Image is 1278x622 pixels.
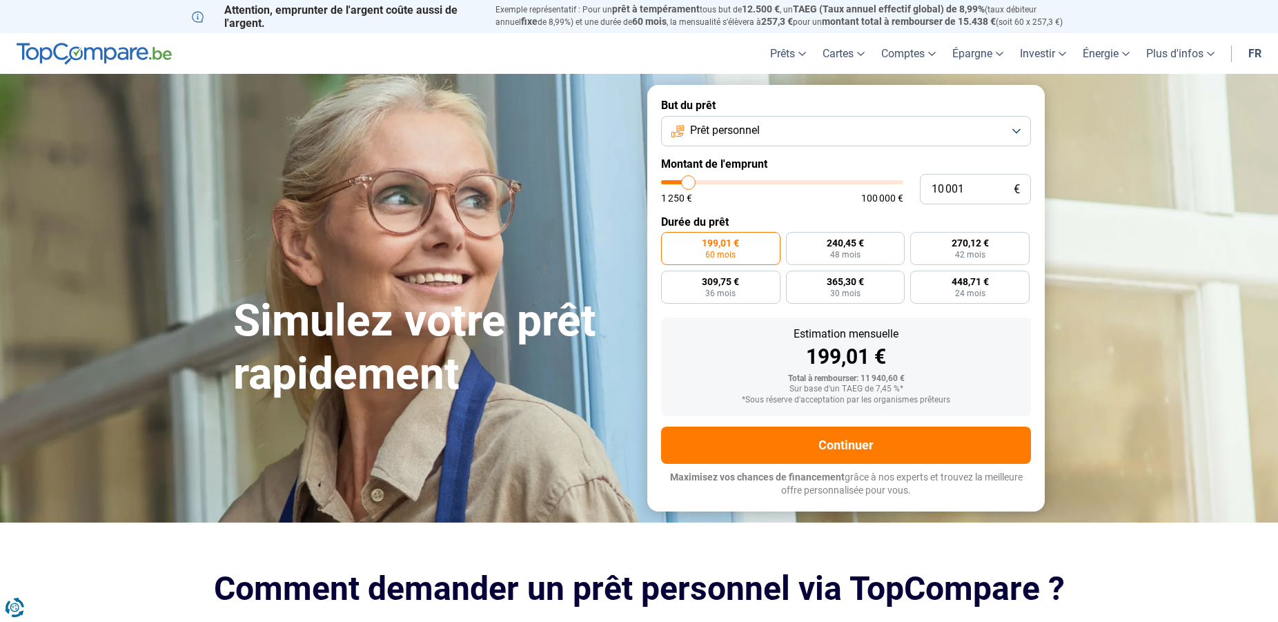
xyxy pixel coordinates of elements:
[702,277,739,286] span: 309,75 €
[761,16,793,27] span: 257,3 €
[861,193,903,203] span: 100 000 €
[944,33,1012,74] a: Épargne
[830,289,861,298] span: 30 mois
[1074,33,1138,74] a: Énergie
[814,33,873,74] a: Cartes
[670,472,845,483] span: Maximisez vos chances de financement
[661,193,692,203] span: 1 250 €
[702,238,739,248] span: 199,01 €
[672,347,1020,367] div: 199,01 €
[742,3,780,14] span: 12.500 €
[612,3,700,14] span: prêt à tempérament
[827,277,864,286] span: 365,30 €
[233,295,631,401] h1: Simulez votre prêt rapidement
[661,99,1031,112] label: But du prêt
[661,116,1031,146] button: Prêt personnel
[830,251,861,259] span: 48 mois
[661,157,1031,171] label: Montant de l'emprunt
[672,329,1020,340] div: Estimation mensuelle
[495,3,1086,28] p: Exemple représentatif : Pour un tous but de , un (taux débiteur annuel de 8,99%) et une durée de ...
[955,251,985,259] span: 42 mois
[1014,184,1020,195] span: €
[952,238,989,248] span: 270,12 €
[1012,33,1074,74] a: Investir
[955,289,985,298] span: 24 mois
[705,289,736,298] span: 36 mois
[672,385,1020,394] div: Sur base d'un TAEG de 7,45 %*
[661,427,1031,464] button: Continuer
[521,16,538,27] span: fixe
[793,3,985,14] span: TAEG (Taux annuel effectif global) de 8,99%
[661,471,1031,498] p: grâce à nos experts et trouvez la meilleure offre personnalisée pour vous.
[192,570,1086,608] h2: Comment demander un prêt personnel via TopCompare ?
[873,33,944,74] a: Comptes
[632,16,667,27] span: 60 mois
[1240,33,1270,74] a: fr
[1138,33,1223,74] a: Plus d'infos
[952,277,989,286] span: 448,71 €
[672,374,1020,384] div: Total à rembourser: 11 940,60 €
[762,33,814,74] a: Prêts
[17,43,172,65] img: TopCompare
[705,251,736,259] span: 60 mois
[672,396,1020,405] div: *Sous réserve d'acceptation par les organismes prêteurs
[192,3,479,30] p: Attention, emprunter de l'argent coûte aussi de l'argent.
[690,123,760,138] span: Prêt personnel
[827,238,864,248] span: 240,45 €
[822,16,996,27] span: montant total à rembourser de 15.438 €
[661,215,1031,229] label: Durée du prêt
